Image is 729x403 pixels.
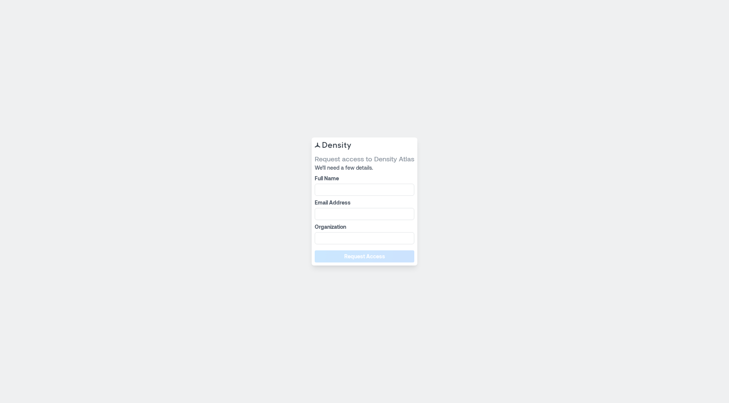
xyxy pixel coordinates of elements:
label: Full Name [315,175,413,182]
label: Organization [315,223,413,231]
button: Request Access [315,250,414,262]
label: Email Address [315,199,413,206]
span: Request Access [344,253,385,260]
span: Request access to Density Atlas [315,154,414,163]
span: We’ll need a few details. [315,164,414,172]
